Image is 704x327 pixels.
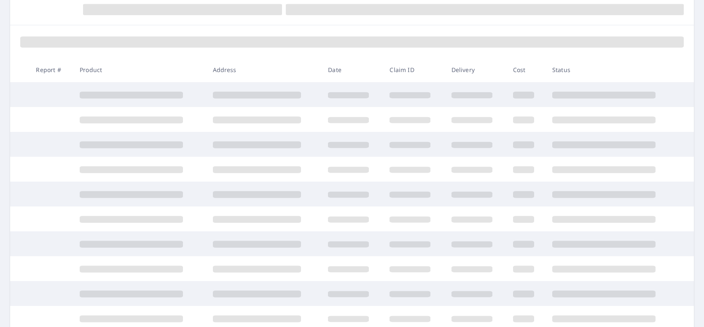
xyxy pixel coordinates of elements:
th: Product [73,57,206,82]
th: Status [545,57,679,82]
th: Address [206,57,322,82]
th: Cost [506,57,545,82]
th: Report # [29,57,73,82]
th: Date [321,57,383,82]
th: Claim ID [383,57,444,82]
th: Delivery [445,57,506,82]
